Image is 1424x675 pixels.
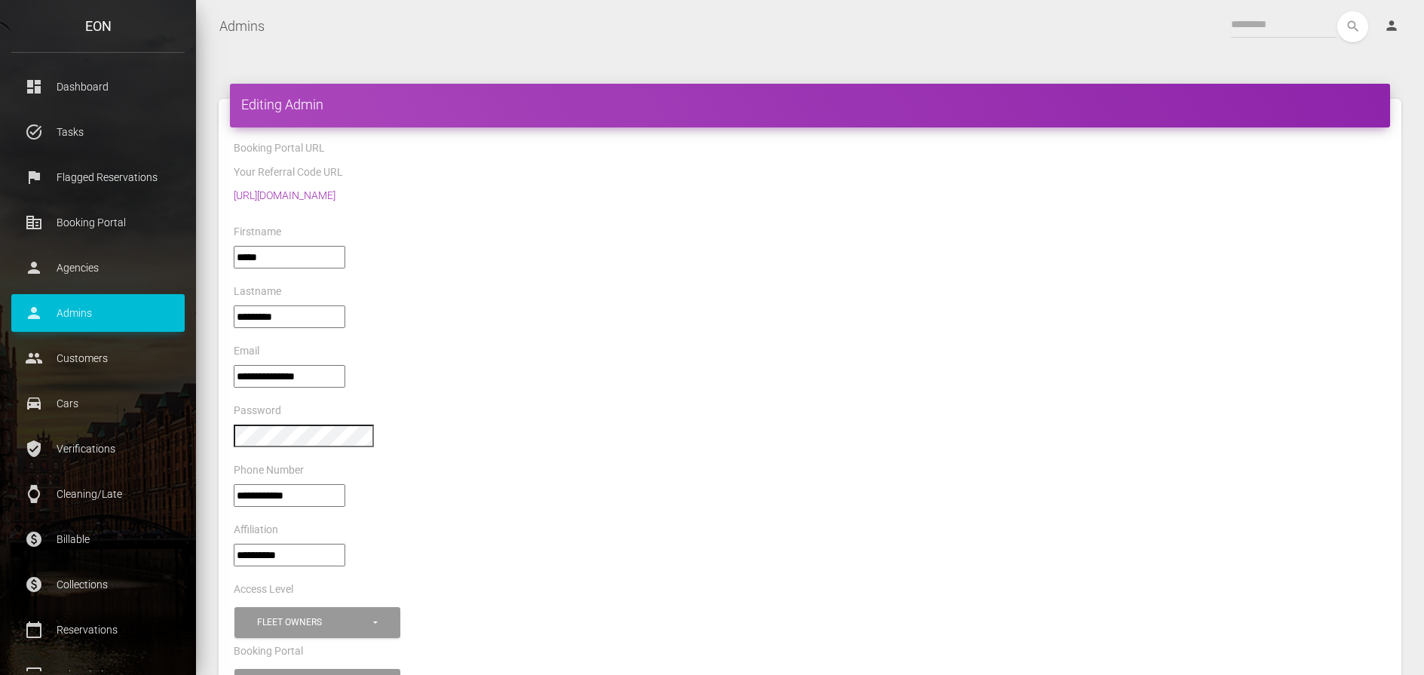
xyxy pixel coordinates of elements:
p: Customers [23,347,173,370]
label: Lastname [234,284,281,299]
p: Flagged Reservations [23,166,173,189]
label: Affiliation [234,523,278,538]
label: Email [234,344,259,359]
a: drive_eta Cars [11,385,185,422]
i: person [1384,18,1399,33]
label: Booking Portal URL [234,141,325,156]
p: Reservations [23,618,173,641]
p: Tasks [23,121,173,143]
a: Admins [219,8,265,45]
button: search [1337,11,1368,42]
a: [URL][DOMAIN_NAME] [234,189,335,201]
a: person [1373,11,1413,41]
a: dashboard Dashboard [11,68,185,106]
a: verified_user Verifications [11,430,185,468]
a: watch Cleaning/Late [11,475,185,513]
div: Fleet Owners [257,616,371,629]
label: Password [234,403,281,419]
a: person Agencies [11,249,185,287]
p: Cars [23,392,173,415]
a: calendar_today Reservations [11,611,185,649]
a: paid Billable [11,520,185,558]
a: people Customers [11,339,185,377]
h4: Editing Admin [241,95,1379,114]
a: task_alt Tasks [11,113,185,151]
p: Admins [23,302,173,324]
p: Dashboard [23,75,173,98]
a: flag Flagged Reservations [11,158,185,196]
a: corporate_fare Booking Portal [11,204,185,241]
label: Your Referral Code URL [234,165,343,180]
a: paid Collections [11,566,185,603]
button: Fleet Owners [234,607,400,638]
label: Phone Number [234,463,304,478]
p: Booking Portal [23,211,173,234]
p: Agencies [23,256,173,279]
label: Access Level [234,582,293,597]
p: Verifications [23,437,173,460]
label: Booking Portal [234,644,303,659]
p: Cleaning/Late [23,483,173,505]
label: Firstname [234,225,281,240]
a: person Admins [11,294,185,332]
p: Collections [23,573,173,596]
p: Billable [23,528,173,551]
